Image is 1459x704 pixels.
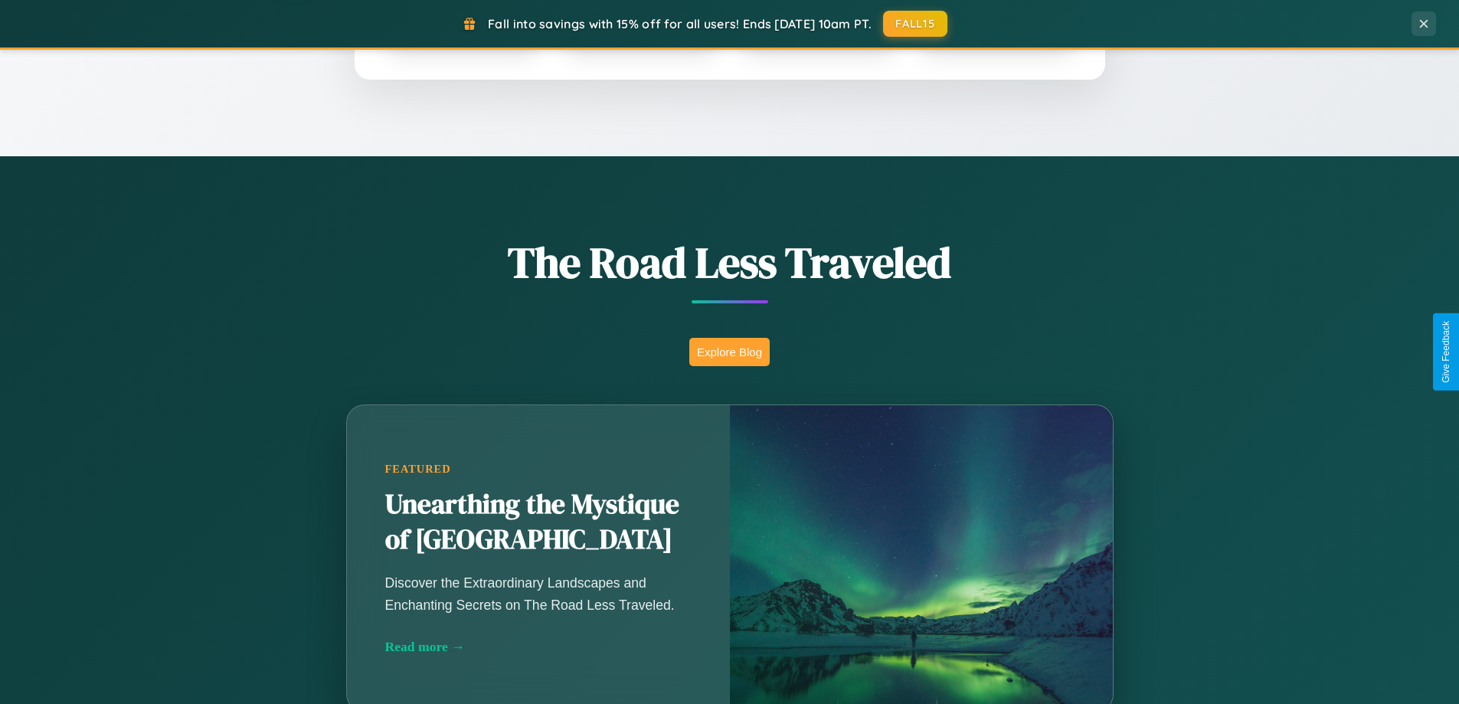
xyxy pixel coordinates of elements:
div: Give Feedback [1441,321,1451,383]
h2: Unearthing the Mystique of [GEOGRAPHIC_DATA] [385,487,692,558]
div: Read more → [385,639,692,655]
button: Explore Blog [689,338,770,366]
div: Featured [385,463,692,476]
p: Discover the Extraordinary Landscapes and Enchanting Secrets on The Road Less Traveled. [385,572,692,615]
button: FALL15 [883,11,947,37]
span: Fall into savings with 15% off for all users! Ends [DATE] 10am PT. [488,16,872,31]
h1: The Road Less Traveled [270,233,1189,292]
